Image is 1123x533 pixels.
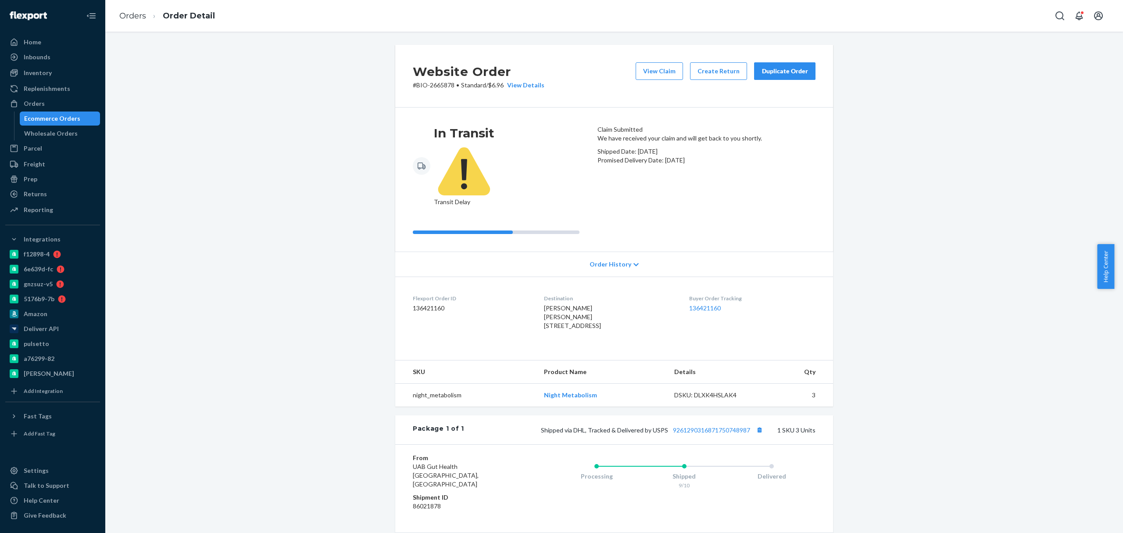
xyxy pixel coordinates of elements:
[763,384,833,407] td: 3
[553,472,640,481] div: Processing
[5,384,100,398] a: Add Integration
[24,175,37,184] div: Prep
[413,304,530,313] dd: 136421160
[5,187,100,201] a: Returns
[24,511,66,520] div: Give Feedback
[690,62,747,80] button: Create Return
[5,337,100,351] a: pulsetto
[413,62,544,81] h2: Website Order
[20,126,100,140] a: Wholesale Orders
[597,134,815,143] p: We have received your claim and will get back to you shortly.
[456,81,459,89] span: •
[5,277,100,291] a: gnzsuz-v5
[24,265,53,274] div: 6e639d-fc
[24,430,55,437] div: Add Fast Tag
[5,35,100,49] a: Home
[590,260,631,269] span: Order History
[5,97,100,111] a: Orders
[5,508,100,522] button: Give Feedback
[763,360,833,384] th: Qty
[24,144,42,153] div: Parcel
[5,367,100,381] a: [PERSON_NAME]
[754,62,815,80] button: Duplicate Order
[5,464,100,478] a: Settings
[544,304,601,329] span: [PERSON_NAME] [PERSON_NAME] [STREET_ADDRESS]
[24,280,53,288] div: gnzsuz-v5
[413,493,518,502] dt: Shipment ID
[597,156,815,165] p: Promised Delivery Date: [DATE]
[1070,7,1088,25] button: Open notifications
[5,493,100,508] a: Help Center
[5,82,100,96] a: Replenishments
[413,463,479,488] span: UAB Gut Health [GEOGRAPHIC_DATA], [GEOGRAPHIC_DATA]
[413,502,518,511] dd: 86021878
[5,203,100,217] a: Reporting
[640,472,728,481] div: Shipped
[24,387,63,395] div: Add Integration
[5,66,100,80] a: Inventory
[413,424,464,436] div: Package 1 of 1
[24,84,70,93] div: Replenishments
[762,67,808,76] div: Duplicate Order
[24,412,52,421] div: Fast Tags
[24,99,45,108] div: Orders
[1090,7,1107,25] button: Open account menu
[24,354,54,363] div: a76299-82
[597,125,815,134] header: Claim Submitted
[24,129,78,138] div: Wholesale Orders
[119,11,146,21] a: Orders
[413,81,544,90] p: # BIO-2665878 / $6.96
[24,160,45,169] div: Freight
[504,81,544,90] button: View Details
[24,205,53,214] div: Reporting
[689,304,721,312] a: 136421160
[674,391,757,400] div: DSKU: DLXK4HSLAK4
[24,250,50,259] div: f12898-4
[5,247,100,261] a: f12898-4
[413,454,518,462] dt: From
[24,114,80,123] div: Ecommerce Orders
[689,295,815,302] dt: Buyer Order Tracking
[24,466,49,475] div: Settings
[24,310,47,318] div: Amazon
[728,472,815,481] div: Delivered
[5,141,100,155] a: Parcel
[5,232,100,246] button: Integrations
[24,38,41,47] div: Home
[5,409,100,423] button: Fast Tags
[544,391,597,399] a: Night Metabolism
[395,384,537,407] td: night_metabolism
[5,157,100,171] a: Freight
[5,307,100,321] a: Amazon
[82,7,100,25] button: Close Navigation
[5,322,100,336] a: Deliverr API
[464,424,815,436] div: 1 SKU 3 Units
[24,496,59,505] div: Help Center
[667,360,764,384] th: Details
[24,68,52,77] div: Inventory
[5,352,100,366] a: a76299-82
[24,53,50,61] div: Inbounds
[5,50,100,64] a: Inbounds
[1097,244,1114,289] span: Help Center
[24,481,69,490] div: Talk to Support
[5,292,100,306] a: 5176b9-7b
[541,426,765,434] span: Shipped via DHL, Tracked & Delivered by USPS
[413,295,530,302] dt: Flexport Order ID
[24,324,59,333] div: Deliverr API
[24,369,74,378] div: [PERSON_NAME]
[673,426,750,434] a: 9261290316871750748987
[20,112,100,126] a: Ecommerce Orders
[434,141,494,205] span: Transit Delay
[597,147,815,156] p: Shipped Date: [DATE]
[5,262,100,276] a: 6e639d-fc
[24,295,54,303] div: 5176b9-7b
[10,11,47,20] img: Flexport logo
[640,482,728,489] div: 9/10
[5,172,100,186] a: Prep
[1051,7,1069,25] button: Open Search Box
[434,125,494,141] h3: In Transit
[636,62,683,80] button: View Claim
[5,427,100,441] a: Add Fast Tag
